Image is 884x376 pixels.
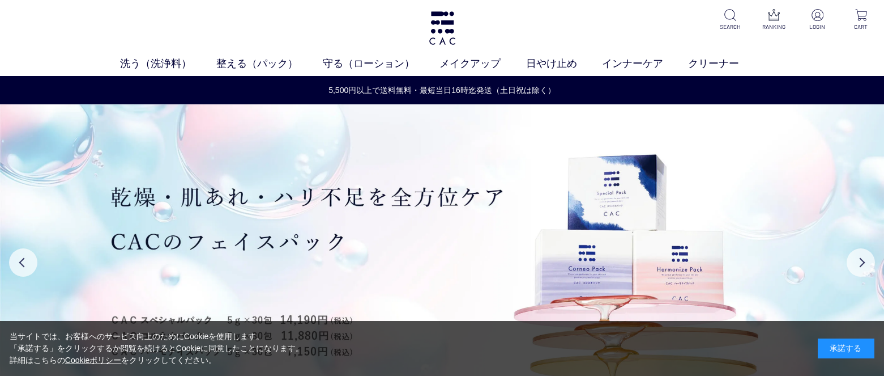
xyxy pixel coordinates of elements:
[760,9,788,31] a: RANKING
[439,56,526,71] a: メイクアップ
[428,11,457,45] img: logo
[847,248,875,277] button: Next
[688,56,764,71] a: クリーナー
[716,23,744,31] p: SEARCH
[804,9,831,31] a: LOGIN
[9,248,37,277] button: Previous
[716,9,744,31] a: SEARCH
[526,56,602,71] a: 日やけ止め
[65,356,122,365] a: Cookieポリシー
[120,56,216,71] a: 洗う（洗浄料）
[847,23,875,31] p: CART
[847,9,875,31] a: CART
[216,56,323,71] a: 整える（パック）
[804,23,831,31] p: LOGIN
[323,56,439,71] a: 守る（ローション）
[818,339,874,358] div: 承諾する
[602,56,688,71] a: インナーケア
[760,23,788,31] p: RANKING
[1,85,883,96] a: 5,500円以上で送料無料・最短当日16時迄発送（土日祝は除く）
[10,331,304,366] div: 当サイトでは、お客様へのサービス向上のためにCookieを使用します。 「承諾する」をクリックするか閲覧を続けるとCookieに同意したことになります。 詳細はこちらの をクリックしてください。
